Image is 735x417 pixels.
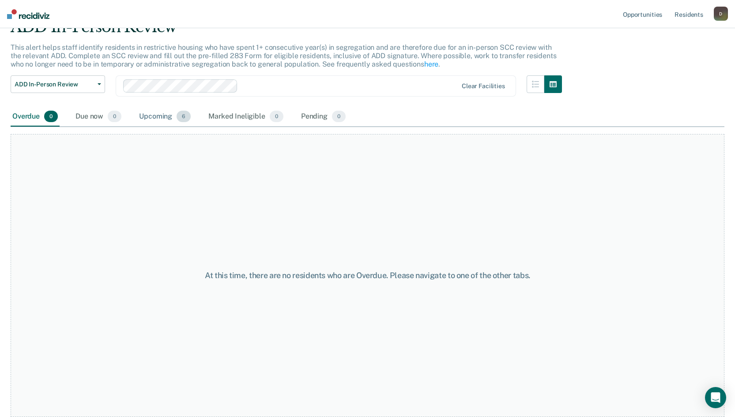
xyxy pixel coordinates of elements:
span: 0 [332,111,346,122]
span: ADD In-Person Review [15,81,94,88]
span: 0 [108,111,121,122]
div: At this time, there are no residents who are Overdue. Please navigate to one of the other tabs. [189,271,546,280]
div: Overdue0 [11,107,60,127]
div: Clear facilities [462,82,505,90]
a: here [424,60,438,68]
div: Due now0 [74,107,123,127]
p: This alert helps staff identify residents in restrictive housing who have spent 1+ consecutive ye... [11,43,556,68]
button: D [714,7,728,21]
img: Recidiviz [7,9,49,19]
div: ADD In-Person Review [11,18,562,43]
div: Open Intercom Messenger [705,387,726,408]
div: Upcoming6 [137,107,192,127]
div: Marked Ineligible0 [207,107,285,127]
div: Pending0 [299,107,347,127]
span: 0 [270,111,283,122]
button: ADD In-Person Review [11,75,105,93]
span: 0 [44,111,58,122]
span: 6 [177,111,191,122]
